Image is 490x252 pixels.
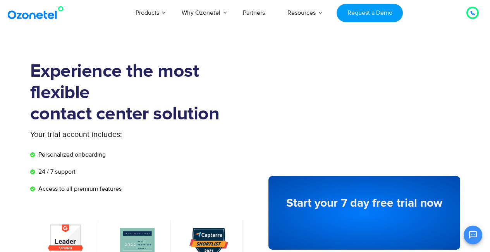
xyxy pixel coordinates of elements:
[30,61,245,125] h1: Experience the most flexible contact center solution
[337,4,403,22] a: Request a Demo
[36,184,122,193] span: Access to all premium features
[30,129,187,140] p: Your trial account includes:
[36,150,106,159] span: Personalized onboarding
[36,167,76,176] span: 24 / 7 support
[464,226,482,244] button: Open chat
[284,197,445,209] h5: Start your 7 day free trial now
